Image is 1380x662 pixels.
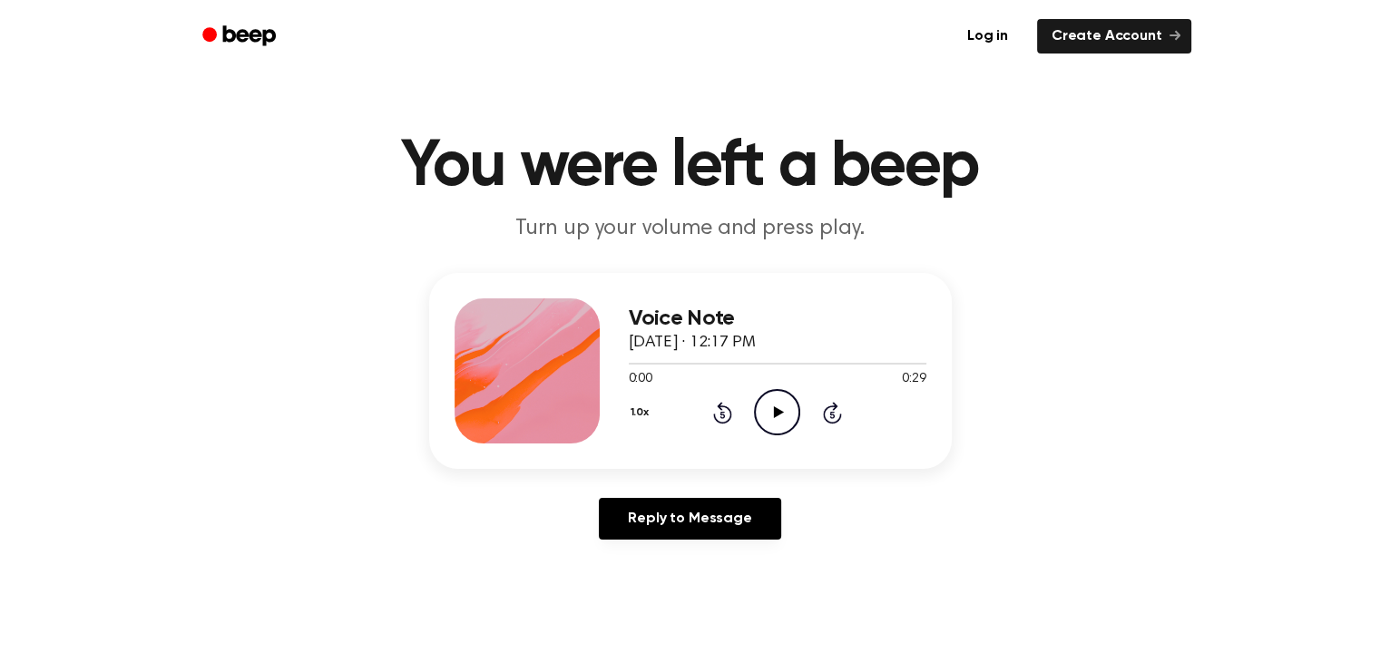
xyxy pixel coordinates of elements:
a: Beep [190,19,292,54]
h1: You were left a beep [226,134,1155,200]
a: Create Account [1037,19,1191,54]
span: 0:00 [629,370,652,389]
span: 0:29 [902,370,925,389]
span: [DATE] · 12:17 PM [629,335,756,351]
a: Reply to Message [599,498,780,540]
p: Turn up your volume and press play. [342,214,1039,244]
a: Log in [949,15,1026,57]
h3: Voice Note [629,307,926,331]
button: 1.0x [629,397,656,428]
